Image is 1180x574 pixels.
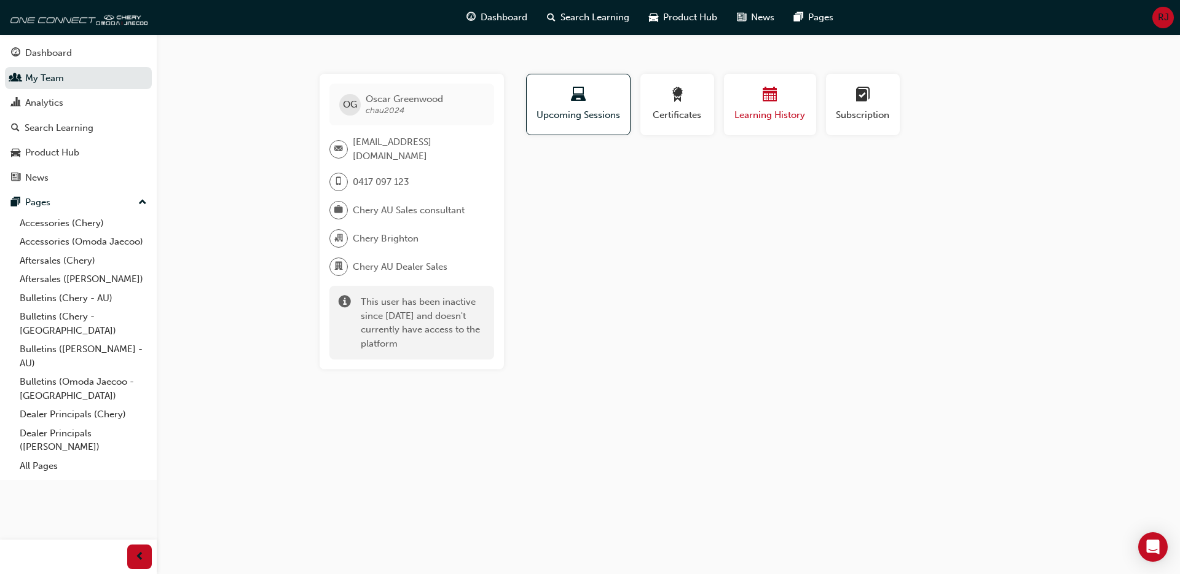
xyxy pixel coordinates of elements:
[15,307,152,340] a: Bulletins (Chery - [GEOGRAPHIC_DATA])
[353,232,419,246] span: Chery Brighton
[733,108,807,122] span: Learning History
[639,5,727,30] a: car-iconProduct Hub
[6,5,147,29] img: oneconnect
[11,98,20,109] span: chart-icon
[466,10,476,25] span: guage-icon
[361,295,485,350] div: This user has been inactive since [DATE] and doesn't currently have access to the platform
[536,108,621,122] span: Upcoming Sessions
[1138,532,1168,562] div: Open Intercom Messenger
[11,123,20,134] span: search-icon
[571,87,586,104] span: laptop-icon
[334,202,343,218] span: briefcase-icon
[25,195,50,210] div: Pages
[15,340,152,372] a: Bulletins ([PERSON_NAME] - AU)
[334,230,343,246] span: organisation-icon
[5,42,152,65] a: Dashboard
[353,135,484,163] span: [EMAIL_ADDRESS][DOMAIN_NAME]
[784,5,843,30] a: pages-iconPages
[15,289,152,308] a: Bulletins (Chery - AU)
[15,372,152,405] a: Bulletins (Omoda Jaecoo - [GEOGRAPHIC_DATA])
[808,10,833,25] span: Pages
[25,171,49,185] div: News
[640,74,714,135] button: Certificates
[138,195,147,211] span: up-icon
[366,105,404,116] span: chau2024
[5,117,152,140] a: Search Learning
[751,10,774,25] span: News
[366,93,443,104] span: Oscar Greenwood
[5,92,152,114] a: Analytics
[794,10,803,25] span: pages-icon
[763,87,777,104] span: calendar-icon
[11,48,20,59] span: guage-icon
[11,147,20,159] span: car-icon
[11,173,20,184] span: news-icon
[560,10,629,25] span: Search Learning
[135,549,144,565] span: prev-icon
[11,197,20,208] span: pages-icon
[15,457,152,476] a: All Pages
[343,98,357,112] span: OG
[15,270,152,289] a: Aftersales ([PERSON_NAME])
[1158,10,1169,25] span: RJ
[339,296,351,310] span: info-icon
[25,121,93,135] div: Search Learning
[353,175,409,189] span: 0417 097 123
[15,424,152,457] a: Dealer Principals ([PERSON_NAME])
[526,74,631,135] button: Upcoming Sessions
[15,214,152,233] a: Accessories (Chery)
[1152,7,1174,28] button: RJ
[5,191,152,214] button: Pages
[11,73,20,84] span: people-icon
[724,74,816,135] button: Learning History
[826,74,900,135] button: Subscription
[663,10,717,25] span: Product Hub
[650,108,705,122] span: Certificates
[334,259,343,275] span: department-icon
[481,10,527,25] span: Dashboard
[5,141,152,164] a: Product Hub
[855,87,870,104] span: learningplan-icon
[5,39,152,191] button: DashboardMy TeamAnalyticsSearch LearningProduct HubNews
[457,5,537,30] a: guage-iconDashboard
[25,96,63,110] div: Analytics
[727,5,784,30] a: news-iconNews
[537,5,639,30] a: search-iconSearch Learning
[353,260,447,274] span: Chery AU Dealer Sales
[334,141,343,157] span: email-icon
[649,10,658,25] span: car-icon
[5,67,152,90] a: My Team
[15,232,152,251] a: Accessories (Omoda Jaecoo)
[25,46,72,60] div: Dashboard
[15,405,152,424] a: Dealer Principals (Chery)
[670,87,685,104] span: award-icon
[353,203,465,218] span: Chery AU Sales consultant
[547,10,556,25] span: search-icon
[334,174,343,190] span: mobile-icon
[25,146,79,160] div: Product Hub
[835,108,891,122] span: Subscription
[737,10,746,25] span: news-icon
[5,167,152,189] a: News
[15,251,152,270] a: Aftersales (Chery)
